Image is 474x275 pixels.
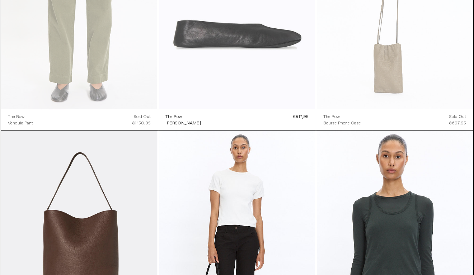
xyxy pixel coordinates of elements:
div: The Row [8,114,24,120]
div: Vendula Pant [8,120,33,127]
a: The Row [323,114,361,120]
a: Vendula Pant [8,120,33,127]
a: The Row [165,114,201,120]
div: Sold out [134,114,151,120]
div: Bourse Phone Case [323,120,361,127]
div: [PERSON_NAME] [165,120,201,127]
div: €697,95 [449,120,466,127]
div: The Row [165,114,182,120]
div: €817,95 [293,114,309,120]
div: The Row [323,114,340,120]
a: [PERSON_NAME] [165,120,201,127]
div: Sold out [449,114,466,120]
a: Bourse Phone Case [323,120,361,127]
div: €1.150,95 [132,120,151,127]
a: The Row [8,114,33,120]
